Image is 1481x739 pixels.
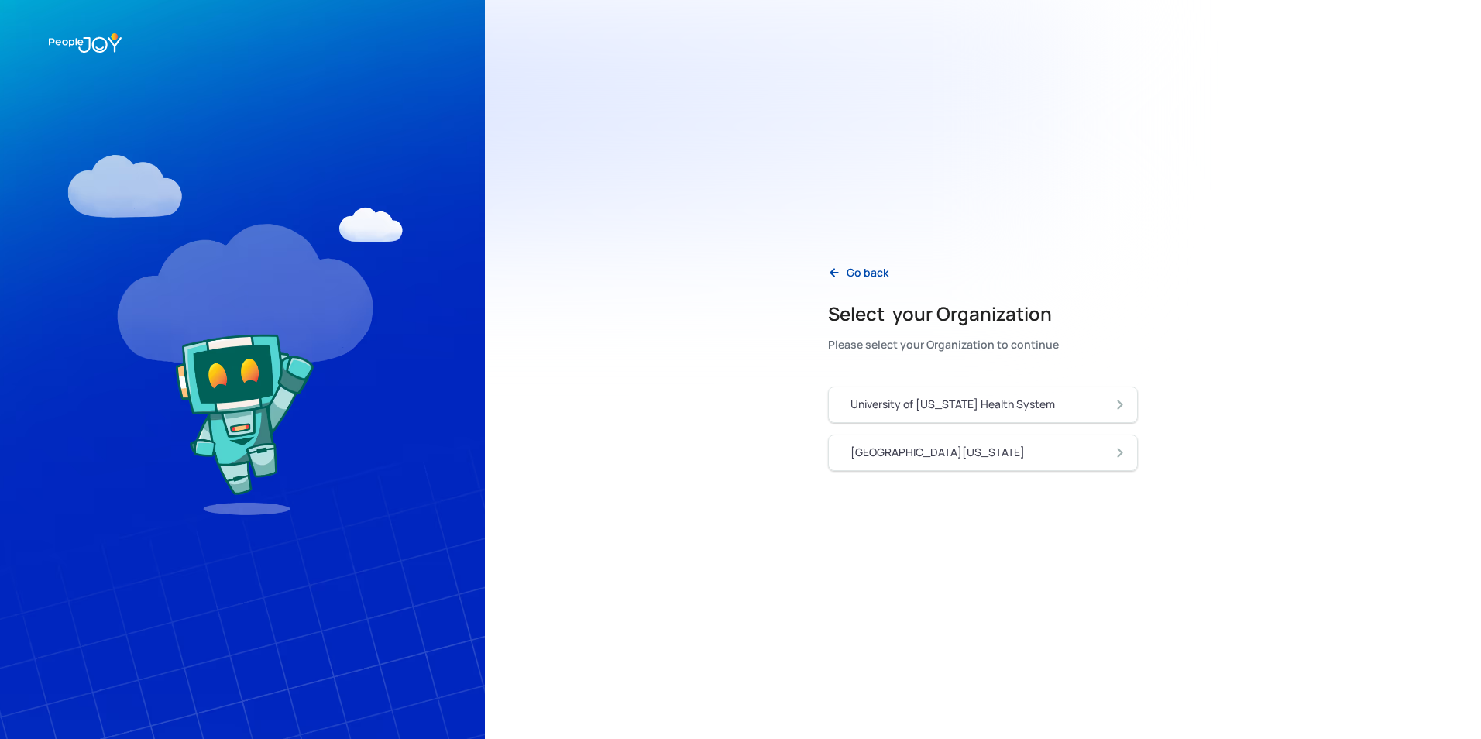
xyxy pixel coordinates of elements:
[828,387,1138,423] a: University of [US_STATE] Health System
[850,397,1055,412] div: University of [US_STATE] Health System
[847,265,888,280] div: Go back
[816,257,901,289] a: Go back
[828,435,1138,471] a: [GEOGRAPHIC_DATA][US_STATE]
[850,445,1025,460] div: [GEOGRAPHIC_DATA][US_STATE]
[828,301,1059,326] h2: Select your Organization
[828,334,1059,356] div: Please select your Organization to continue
